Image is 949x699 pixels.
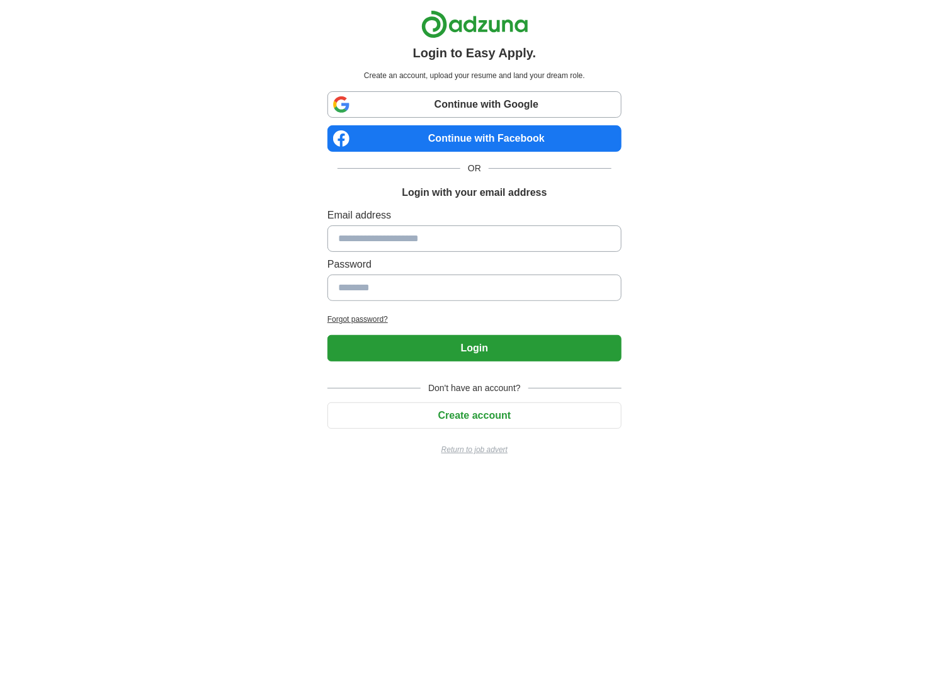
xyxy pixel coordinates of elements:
[327,410,622,421] a: Create account
[402,185,547,200] h1: Login with your email address
[421,382,528,395] span: Don't have an account?
[421,10,528,38] img: Adzuna logo
[327,335,622,361] button: Login
[460,162,489,175] span: OR
[327,125,622,152] a: Continue with Facebook
[413,43,537,62] h1: Login to Easy Apply.
[327,91,622,118] a: Continue with Google
[327,208,622,223] label: Email address
[327,444,622,455] a: Return to job advert
[327,314,622,325] a: Forgot password?
[330,70,619,81] p: Create an account, upload your resume and land your dream role.
[327,257,622,272] label: Password
[327,402,622,429] button: Create account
